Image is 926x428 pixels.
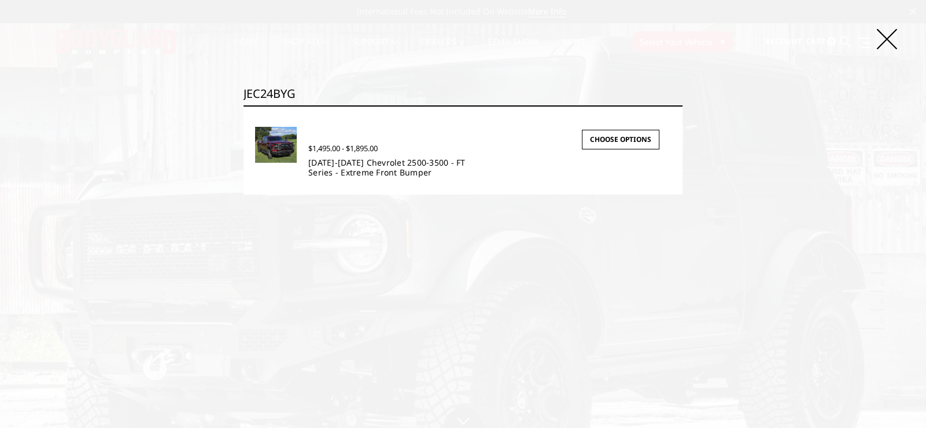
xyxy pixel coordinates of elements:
input: Search the store [244,82,682,105]
span: $1,495.00 - $1,895.00 [308,143,378,153]
a: 2024-2026 Chevrolet 2500-3500 - FT Series - Extreme Front Bumper 2024-2026 Chevrolet 2500-3500 - ... [255,124,297,166]
a: [DATE]-[DATE] Chevrolet 2500-3500 - FT Series - Extreme Front Bumper [308,157,466,178]
img: 2024-2026 Chevrolet 2500-3500 - FT Series - Extreme Front Bumper [255,127,297,163]
a: Choose Options [582,130,659,149]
